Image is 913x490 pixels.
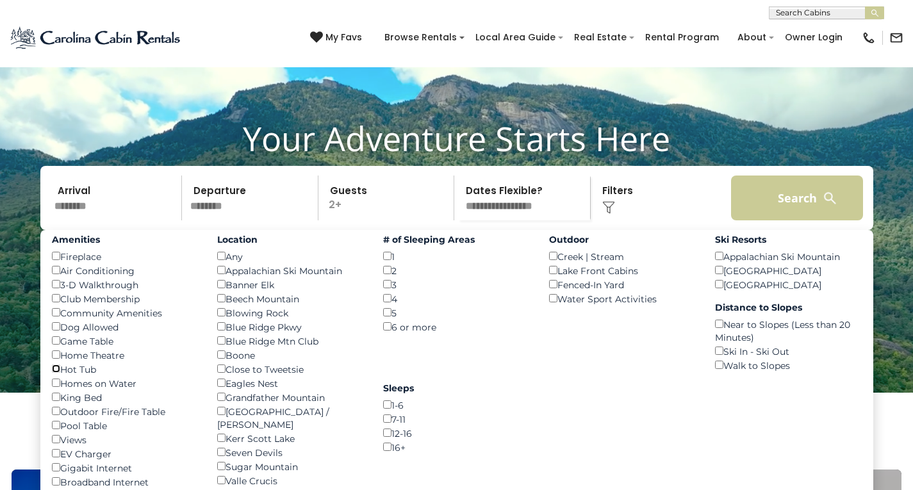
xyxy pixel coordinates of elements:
[383,249,530,263] div: 1
[217,249,364,263] div: Any
[10,118,903,158] h1: Your Adventure Starts Here
[549,233,696,246] label: Outdoor
[217,263,364,277] div: Appalachian Ski Mountain
[731,28,773,47] a: About
[52,475,199,489] div: Broadband Internet
[52,418,199,432] div: Pool Table
[383,306,530,320] div: 5
[52,362,199,376] div: Hot Tub
[217,362,364,376] div: Close to Tweetsie
[10,425,903,470] h3: Select Your Destination
[52,334,199,348] div: Game Table
[322,176,454,220] p: 2+
[383,398,530,412] div: 1-6
[52,320,199,334] div: Dog Allowed
[217,473,364,487] div: Valle Crucis
[310,31,365,45] a: My Favs
[217,334,364,348] div: Blue Ridge Mtn Club
[383,277,530,291] div: 3
[52,461,199,475] div: Gigabit Internet
[217,233,364,246] label: Location
[715,344,862,358] div: Ski In - Ski Out
[568,28,633,47] a: Real Estate
[715,358,862,372] div: Walk to Slopes
[383,233,530,246] label: # of Sleeping Areas
[383,412,530,426] div: 7-11
[217,445,364,459] div: Seven Devils
[52,249,199,263] div: Fireplace
[52,263,199,277] div: Air Conditioning
[52,277,199,291] div: 3-D Walkthrough
[217,390,364,404] div: Grandfather Mountain
[383,426,530,440] div: 12-16
[383,440,530,454] div: 16+
[52,404,199,418] div: Outdoor Fire/Fire Table
[10,25,183,51] img: Blue-2.png
[715,301,862,314] label: Distance to Slopes
[549,291,696,306] div: Water Sport Activities
[52,432,199,446] div: Views
[383,320,530,334] div: 6 or more
[469,28,562,47] a: Local Area Guide
[52,306,199,320] div: Community Amenities
[52,233,199,246] label: Amenities
[217,376,364,390] div: Eagles Nest
[217,277,364,291] div: Banner Elk
[383,382,530,395] label: Sleeps
[383,291,530,306] div: 4
[639,28,725,47] a: Rental Program
[715,277,862,291] div: [GEOGRAPHIC_DATA]
[378,28,463,47] a: Browse Rentals
[731,176,864,220] button: Search
[383,263,530,277] div: 2
[217,404,364,431] div: [GEOGRAPHIC_DATA] / [PERSON_NAME]
[217,291,364,306] div: Beech Mountain
[325,31,362,44] span: My Favs
[217,306,364,320] div: Blowing Rock
[217,348,364,362] div: Boone
[217,431,364,445] div: Kerr Scott Lake
[889,31,903,45] img: mail-regular-black.png
[217,459,364,473] div: Sugar Mountain
[715,263,862,277] div: [GEOGRAPHIC_DATA]
[217,320,364,334] div: Blue Ridge Pkwy
[715,233,862,246] label: Ski Resorts
[52,446,199,461] div: EV Charger
[52,291,199,306] div: Club Membership
[862,31,876,45] img: phone-regular-black.png
[715,317,862,344] div: Near to Slopes (Less than 20 Minutes)
[549,249,696,263] div: Creek | Stream
[52,348,199,362] div: Home Theatre
[549,263,696,277] div: Lake Front Cabins
[549,277,696,291] div: Fenced-In Yard
[52,376,199,390] div: Homes on Water
[602,201,615,214] img: filter--v1.png
[715,249,862,263] div: Appalachian Ski Mountain
[52,390,199,404] div: King Bed
[822,190,838,206] img: search-regular-white.png
[778,28,849,47] a: Owner Login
